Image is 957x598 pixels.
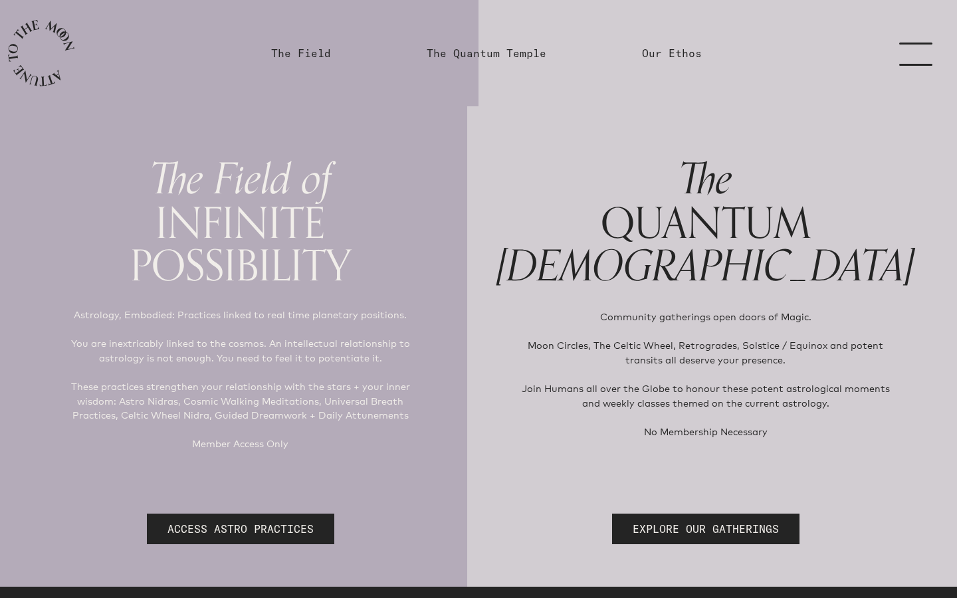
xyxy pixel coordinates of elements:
[147,514,334,544] a: ACCESS ASTRO PRACTICES
[271,45,331,61] a: The Field
[427,45,546,61] a: The Quantum Temple
[496,157,914,288] h1: QUANTUM
[64,308,417,451] p: Astrology, Embodied: Practices linked to real time planetary positions. You are inextricably link...
[679,145,732,215] span: The
[612,514,799,544] a: EXPLORE OUR GATHERINGS
[642,45,702,61] a: Our Ethos
[518,310,893,439] p: Community gatherings open doors of Magic. Moon Circles, The Celtic Wheel, Retrogrades, Solstice /...
[43,157,438,286] h1: INFINITE POSSIBILITY
[150,145,331,215] span: The Field of
[496,232,914,302] span: [DEMOGRAPHIC_DATA]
